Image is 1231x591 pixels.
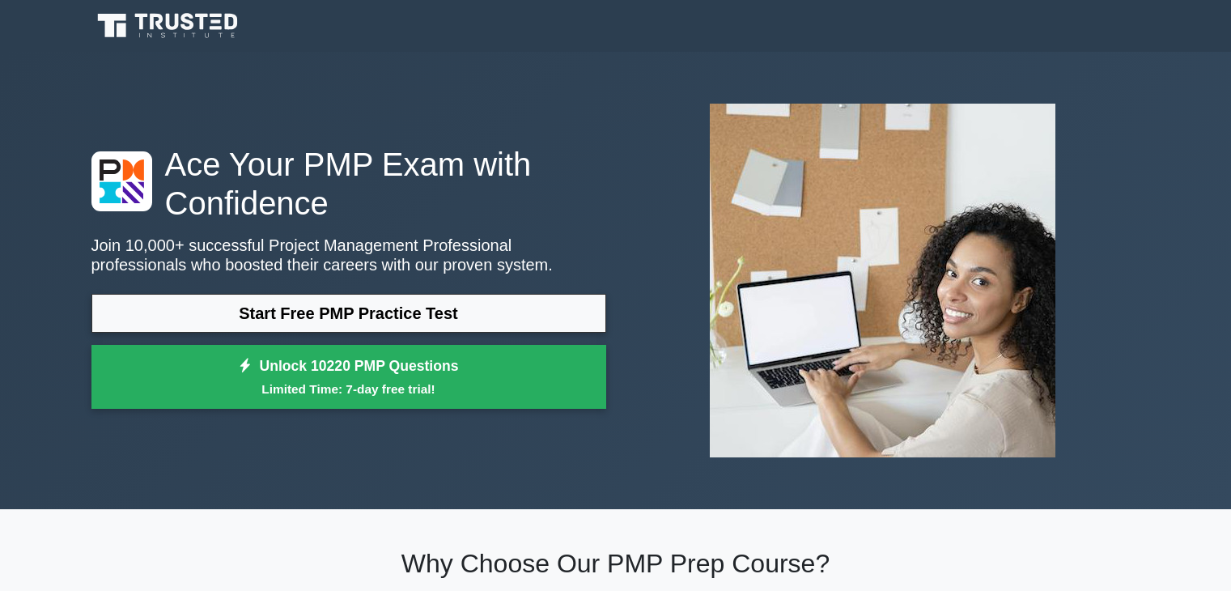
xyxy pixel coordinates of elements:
a: Unlock 10220 PMP QuestionsLimited Time: 7-day free trial! [91,345,606,410]
small: Limited Time: 7-day free trial! [112,380,586,398]
h2: Why Choose Our PMP Prep Course? [91,548,1140,579]
h1: Ace Your PMP Exam with Confidence [91,145,606,223]
a: Start Free PMP Practice Test [91,294,606,333]
p: Join 10,000+ successful Project Management Professional professionals who boosted their careers w... [91,236,606,274]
